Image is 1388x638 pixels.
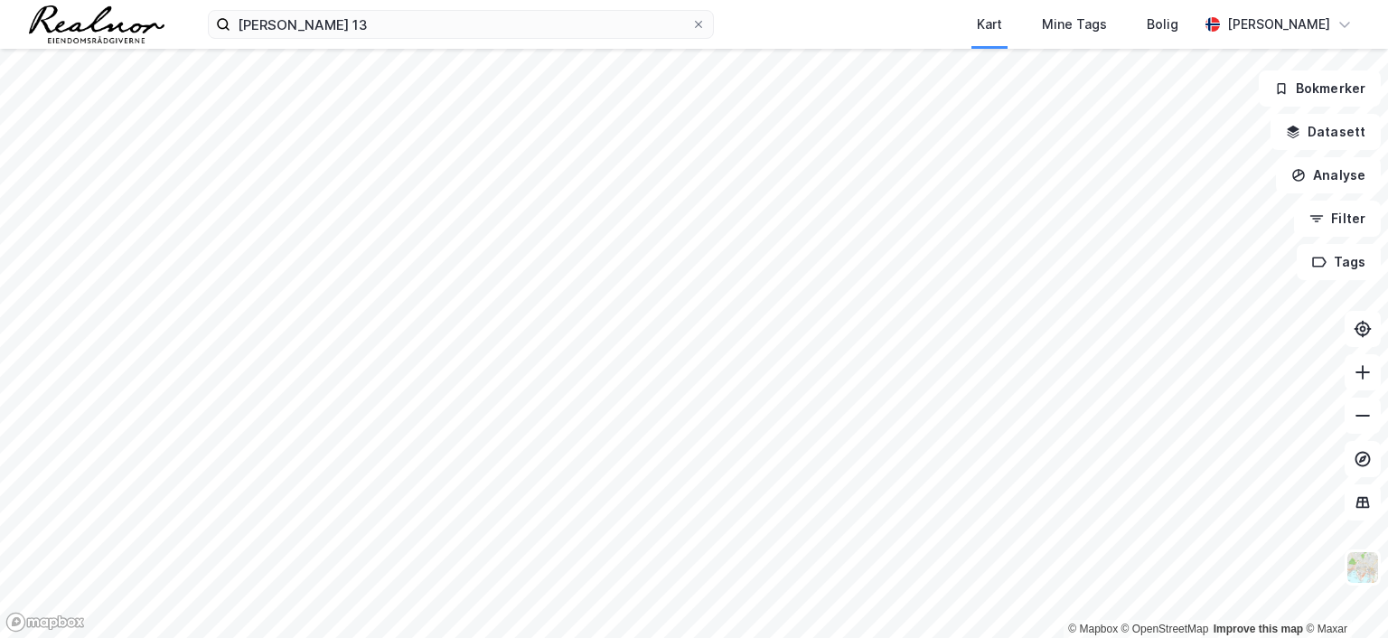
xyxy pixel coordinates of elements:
button: Datasett [1271,114,1381,150]
input: Søk på adresse, matrikkel, gårdeiere, leietakere eller personer [230,11,691,38]
img: Z [1346,550,1380,585]
button: Tags [1297,244,1381,280]
a: Mapbox homepage [5,612,85,633]
button: Analyse [1276,157,1381,193]
img: realnor-logo.934646d98de889bb5806.png [29,5,164,43]
button: Bokmerker [1259,70,1381,107]
div: Bolig [1147,14,1178,35]
a: Improve this map [1214,623,1303,635]
div: Kart [977,14,1002,35]
button: Filter [1294,201,1381,237]
div: Kontrollprogram for chat [1298,551,1388,638]
a: Mapbox [1068,623,1118,635]
div: Mine Tags [1042,14,1107,35]
div: [PERSON_NAME] [1227,14,1330,35]
iframe: Chat Widget [1298,551,1388,638]
a: OpenStreetMap [1121,623,1209,635]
